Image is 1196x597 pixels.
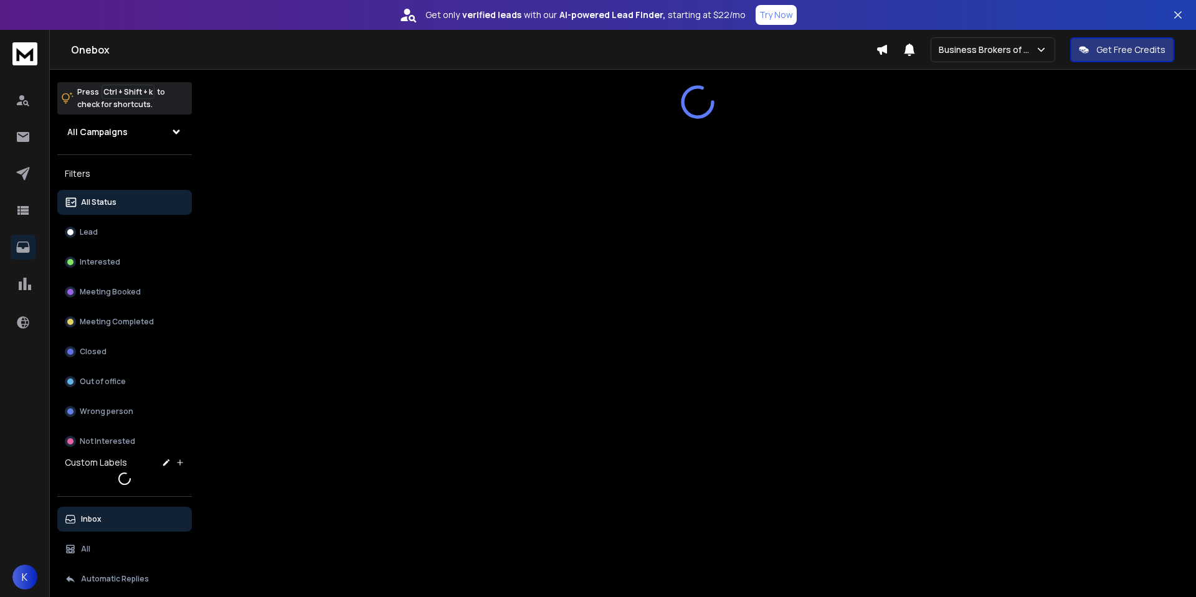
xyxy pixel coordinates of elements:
strong: verified leads [462,9,521,21]
p: Get only with our starting at $22/mo [425,9,746,21]
p: Wrong person [80,407,133,416]
button: All Campaigns [57,120,192,144]
p: Press to check for shortcuts. [77,86,165,111]
h1: Onebox [71,42,876,57]
p: Business Brokers of AZ [939,44,1035,56]
button: Lead [57,220,192,245]
p: Out of office [80,377,126,387]
p: Inbox [81,514,102,524]
button: Wrong person [57,399,192,424]
button: Meeting Completed [57,309,192,334]
button: Out of office [57,369,192,394]
p: All [81,544,90,554]
span: Ctrl + Shift + k [102,85,154,99]
button: Interested [57,250,192,275]
p: Get Free Credits [1096,44,1165,56]
button: Not Interested [57,429,192,454]
p: Meeting Completed [80,317,154,327]
p: Automatic Replies [81,574,149,584]
button: K [12,565,37,590]
p: Lead [80,227,98,237]
button: Get Free Credits [1070,37,1174,62]
p: All Status [81,197,116,207]
button: All [57,537,192,562]
button: Meeting Booked [57,280,192,304]
h1: All Campaigns [67,126,128,138]
button: Inbox [57,507,192,532]
button: Try Now [756,5,797,25]
strong: AI-powered Lead Finder, [559,9,665,21]
p: Interested [80,257,120,267]
button: Automatic Replies [57,566,192,591]
p: Try Now [759,9,793,21]
button: All Status [57,190,192,215]
p: Closed [80,347,107,357]
p: Meeting Booked [80,287,141,297]
h3: Custom Labels [65,456,127,469]
img: logo [12,42,37,65]
button: Closed [57,339,192,364]
h3: Filters [57,165,192,182]
p: Not Interested [80,436,135,446]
